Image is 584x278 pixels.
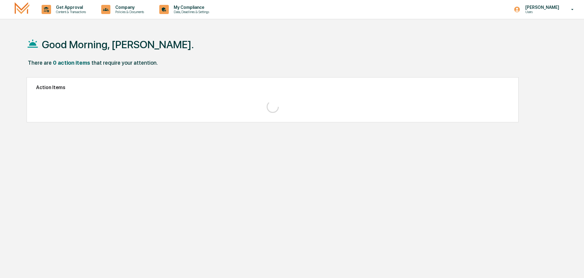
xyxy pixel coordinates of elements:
[169,10,212,14] p: Data, Deadlines & Settings
[28,60,52,66] div: There are
[110,10,147,14] p: Policies & Documents
[53,60,90,66] div: 0 action items
[42,38,194,51] h1: Good Morning, [PERSON_NAME].
[51,5,89,10] p: Get Approval
[520,10,562,14] p: Users
[169,5,212,10] p: My Compliance
[36,85,509,90] h2: Action Items
[15,2,29,16] img: logo
[51,10,89,14] p: Content & Transactions
[520,5,562,10] p: [PERSON_NAME]
[91,60,158,66] div: that require your attention.
[110,5,147,10] p: Company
